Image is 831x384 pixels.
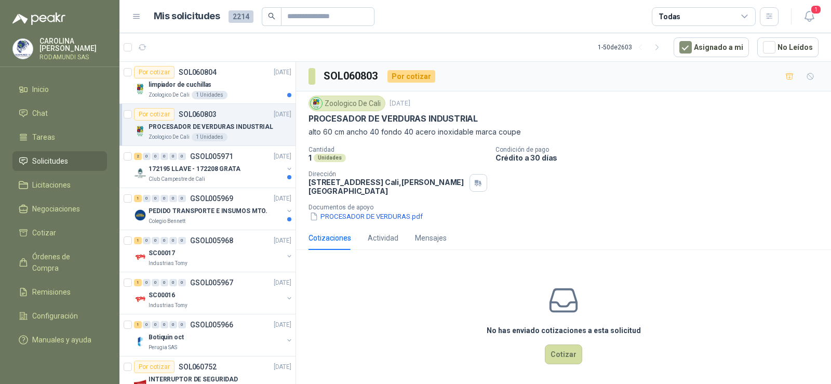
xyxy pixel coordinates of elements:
[190,321,233,328] p: GSOL005966
[32,286,71,298] span: Remisiones
[12,306,107,326] a: Configuración
[143,195,151,202] div: 0
[134,335,146,348] img: Company Logo
[134,319,293,352] a: 1 0 0 0 0 0 GSOL005966[DATE] Company LogoBotiquin octPerugia SAS
[32,179,71,191] span: Licitaciones
[309,211,424,222] button: PROCESADOR DE VERDURAS.pdf
[134,153,142,160] div: 2
[169,153,177,160] div: 0
[12,175,107,195] a: Licitaciones
[143,321,151,328] div: 0
[309,204,827,211] p: Documentos de apoyo
[160,279,168,286] div: 0
[134,192,293,226] a: 1 0 0 0 0 0 GSOL005969[DATE] Company LogoPEDIDO TRANSPORTE E INSUMOS MTO.Colegio Bennett
[160,321,168,328] div: 0
[152,279,159,286] div: 0
[598,39,665,56] div: 1 - 50 de 2603
[169,321,177,328] div: 0
[32,155,68,167] span: Solicitudes
[134,167,146,179] img: Company Logo
[134,251,146,263] img: Company Logo
[309,96,385,111] div: Zoologico De Cali
[32,108,48,119] span: Chat
[309,178,465,195] p: [STREET_ADDRESS] Cali , [PERSON_NAME][GEOGRAPHIC_DATA]
[12,80,107,99] a: Inicio
[149,175,205,183] p: Club Campestre de Cali
[149,301,187,310] p: Industrias Tomy
[134,83,146,95] img: Company Logo
[309,170,465,178] p: Dirección
[674,37,749,57] button: Asignado a mi
[149,343,177,352] p: Perugia SAS
[149,290,175,300] p: SC00016
[119,104,296,146] a: Por cotizarSOL060803[DATE] Company LogoPROCESADOR DE VERDURAS INDUSTRIALZoologico De Cali1 Unidades
[32,131,55,143] span: Tareas
[190,153,233,160] p: GSOL005971
[311,98,322,109] img: Company Logo
[274,320,291,330] p: [DATE]
[274,152,291,162] p: [DATE]
[149,206,267,216] p: PEDIDO TRANSPORTE E INSUMOS MTO.
[179,69,217,76] p: SOL060804
[149,333,184,342] p: Botiquin oct
[12,223,107,243] a: Cotizar
[309,113,478,124] p: PROCESADOR DE VERDURAS INDUSTRIAL
[487,325,641,336] h3: No has enviado cotizaciones a esta solicitud
[178,195,186,202] div: 0
[134,321,142,328] div: 1
[545,345,582,364] button: Cotizar
[134,237,142,244] div: 1
[12,103,107,123] a: Chat
[152,321,159,328] div: 0
[314,154,346,162] div: Unidades
[12,199,107,219] a: Negociaciones
[32,203,80,215] span: Negociaciones
[149,164,240,174] p: 172195 LLAVE - 172208 GRATA
[274,194,291,204] p: [DATE]
[160,153,168,160] div: 0
[152,237,159,244] div: 0
[12,127,107,147] a: Tareas
[178,153,186,160] div: 0
[178,237,186,244] div: 0
[154,9,220,24] h1: Mis solicitudes
[387,70,435,83] div: Por cotizar
[149,91,190,99] p: Zoologico De Cali
[800,7,819,26] button: 1
[134,293,146,306] img: Company Logo
[134,209,146,221] img: Company Logo
[12,330,107,350] a: Manuales y ayuda
[32,227,56,239] span: Cotizar
[178,279,186,286] div: 0
[143,279,151,286] div: 0
[32,310,78,322] span: Configuración
[324,68,379,84] h3: SOL060803
[149,122,273,132] p: PROCESADOR DE VERDURAS INDUSTRIAL
[229,10,253,23] span: 2214
[134,279,142,286] div: 1
[143,153,151,160] div: 0
[274,110,291,120] p: [DATE]
[274,68,291,77] p: [DATE]
[190,237,233,244] p: GSOL005968
[39,37,107,52] p: CAROLINA [PERSON_NAME]
[119,62,296,104] a: Por cotizarSOL060804[DATE] Company Logolimpiador de cuchillasZoologico De Cali1 Unidades
[32,334,91,346] span: Manuales y ayuda
[659,11,680,22] div: Todas
[134,276,293,310] a: 1 0 0 0 0 0 GSOL005967[DATE] Company LogoSC00016Industrias Tomy
[12,282,107,302] a: Remisiones
[274,362,291,372] p: [DATE]
[149,80,211,90] p: limpiador de cuchillas
[149,217,185,226] p: Colegio Bennett
[169,195,177,202] div: 0
[192,91,227,99] div: 1 Unidades
[368,232,398,244] div: Actividad
[190,195,233,202] p: GSOL005969
[152,195,159,202] div: 0
[149,248,175,258] p: SC00017
[274,236,291,246] p: [DATE]
[32,251,97,274] span: Órdenes de Compra
[32,84,49,95] span: Inicio
[179,363,217,370] p: SOL060752
[309,146,487,153] p: Cantidad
